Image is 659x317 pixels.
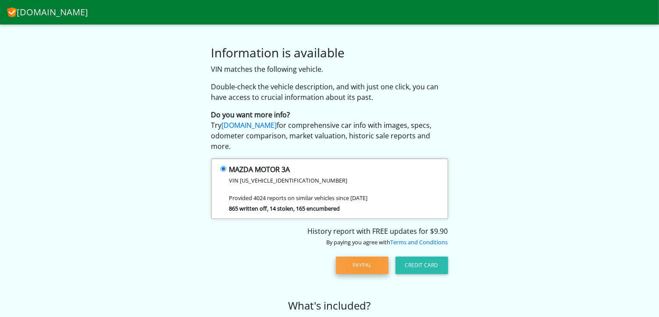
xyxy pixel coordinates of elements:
button: PayPal [336,257,388,274]
p: VIN matches the following vehicle. [211,64,448,74]
div: History report with FREE updates for $9.90 [211,226,448,247]
small: VIN [US_VEHICLE_IDENTIFICATION_NUMBER] [229,176,348,184]
small: By paying you agree with [327,238,448,246]
p: Try for comprehensive car info with images, specs, odometer comparison, market valuation, histori... [211,109,448,151]
img: CheckVIN.com.au logo [7,6,17,17]
input: MAZDA MOTOR 3A VIN [US_VEHICLE_IDENTIFICATION_NUMBER] Provided 4024 reports on similar vehicles s... [221,166,226,172]
a: [DOMAIN_NAME] [222,120,277,130]
a: [DOMAIN_NAME] [7,4,88,21]
strong: MAZDA MOTOR 3A [229,165,290,174]
h4: What's included? [7,299,652,312]
small: Provided 4024 reports on similar vehicles since [DATE] [229,194,368,202]
button: Credit Card [395,257,448,274]
a: Terms and Conditions [391,238,448,246]
h3: Information is available [211,46,448,60]
strong: 865 written off, 14 stolen, 165 encumbered [229,204,340,212]
p: Double-check the vehicle description, and with just one click, you can have access to crucial inf... [211,81,448,102]
strong: Do you want more info? [211,110,290,120]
